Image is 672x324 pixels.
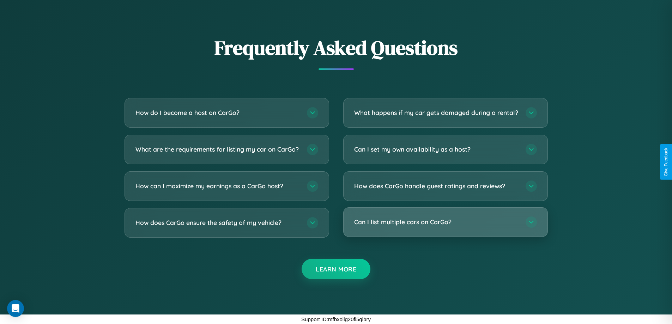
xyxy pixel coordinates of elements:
h3: How does CarGo ensure the safety of my vehicle? [135,218,300,227]
p: Support ID: mfbxolig20fi5qibry [301,314,371,324]
h3: What happens if my car gets damaged during a rental? [354,108,519,117]
h3: How can I maximize my earnings as a CarGo host? [135,182,300,190]
h3: Can I list multiple cars on CarGo? [354,218,519,226]
h3: How does CarGo handle guest ratings and reviews? [354,182,519,190]
button: Learn More [302,259,370,279]
h3: How do I become a host on CarGo? [135,108,300,117]
h3: Can I set my own availability as a host? [354,145,519,154]
div: Open Intercom Messenger [7,300,24,317]
h2: Frequently Asked Questions [125,34,548,61]
div: Give Feedback [664,148,668,176]
h3: What are the requirements for listing my car on CarGo? [135,145,300,154]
